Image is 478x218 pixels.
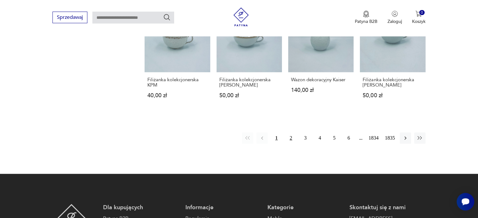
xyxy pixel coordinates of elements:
a: Filiżanka kolekcjonerska Seltmann WeidenFiliżanka kolekcjonerska [PERSON_NAME]50,00 zł [217,7,282,110]
a: Sprzedawaj [52,16,87,20]
button: 1 [271,132,282,144]
div: 0 [419,10,425,15]
button: Szukaj [163,13,171,21]
p: 140,00 zł [291,88,351,93]
img: Ikona medalu [363,11,369,18]
p: Informacje [185,204,261,211]
button: 1835 [383,132,397,144]
h3: Filiżanka kolekcjonerska [PERSON_NAME] [219,77,279,88]
p: Dla kupujących [103,204,179,211]
button: Patyna B2B [355,11,377,24]
p: 40,00 zł [147,93,207,98]
button: 5 [329,132,340,144]
button: 6 [343,132,354,144]
button: 4 [314,132,326,144]
p: Koszyk [412,19,426,24]
button: 2 [285,132,297,144]
p: Zaloguj [387,19,402,24]
a: Wazon dekoracyjny KaiserWazon dekoracyjny Kaiser140,00 zł [288,7,354,110]
p: Skontaktuj się z nami [349,204,425,211]
h3: Wazon dekoracyjny Kaiser [291,77,351,82]
a: Filiżanka kolekcjonerska Seltmann WeidenFiliżanka kolekcjonerska [PERSON_NAME]50,00 zł [360,7,425,110]
button: 3 [300,132,311,144]
img: Ikonka użytkownika [392,11,398,17]
p: Kategorie [267,204,343,211]
a: Ikona medaluPatyna B2B [355,11,377,24]
p: 50,00 zł [219,93,279,98]
img: Ikona koszyka [415,11,422,17]
h3: Filiżanka kolekcjonerska KPM [147,77,207,88]
button: 1834 [367,132,380,144]
a: Filiżanka kolekcjonerska KPMFiliżanka kolekcjonerska KPM40,00 zł [145,7,210,110]
img: Patyna - sklep z meblami i dekoracjami vintage [232,8,250,26]
h3: Filiżanka kolekcjonerska [PERSON_NAME] [363,77,422,88]
button: Zaloguj [387,11,402,24]
button: Sprzedawaj [52,12,87,23]
button: 0Koszyk [412,11,426,24]
p: 50,00 zł [363,93,422,98]
p: Patyna B2B [355,19,377,24]
iframe: Smartsupp widget button [457,193,474,210]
